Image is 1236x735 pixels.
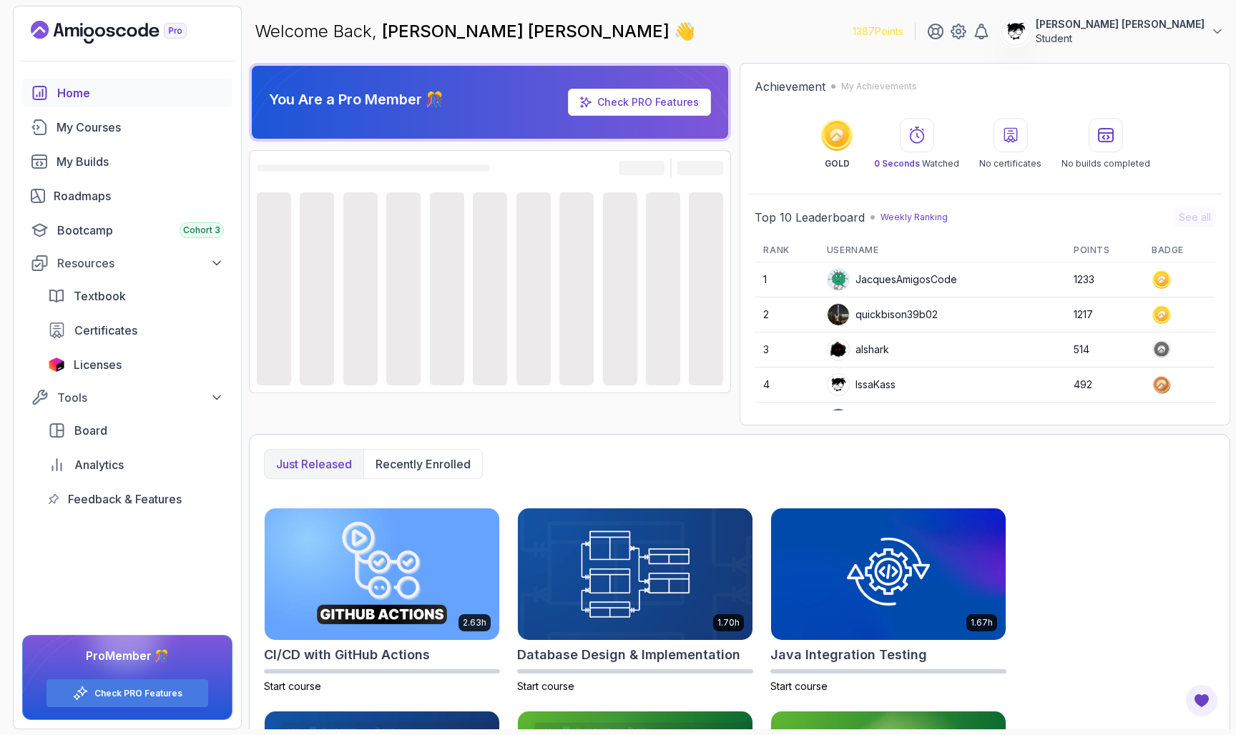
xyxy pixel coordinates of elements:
[755,78,825,95] h2: Achievement
[376,455,471,473] p: Recently enrolled
[755,367,818,403] td: 4
[770,508,1006,694] a: Java Integration Testing card1.67hJava Integration TestingStart course
[39,282,232,310] a: textbook
[48,357,65,372] img: jetbrains icon
[1065,403,1143,438] td: 418
[672,18,699,45] span: 👋
[827,408,908,431] div: Apply5489
[853,24,903,39] p: 1387 Points
[264,680,321,692] span: Start course
[979,158,1041,169] p: No certificates
[74,322,137,339] span: Certificates
[1036,17,1205,31] p: [PERSON_NAME] [PERSON_NAME]
[46,679,209,708] button: Check PRO Features
[1002,18,1029,45] img: user profile image
[1143,239,1215,262] th: Badge
[827,303,938,326] div: quickbison39b02
[382,21,674,41] span: [PERSON_NAME] [PERSON_NAME]
[22,250,232,276] button: Resources
[265,508,499,640] img: CI/CD with GitHub Actions card
[57,255,224,272] div: Resources
[828,304,849,325] img: user profile image
[264,508,500,694] a: CI/CD with GitHub Actions card2.63hCI/CD with GitHub ActionsStart course
[755,209,865,226] h2: Top 10 Leaderboard
[518,508,752,640] img: Database Design & Implementation card
[828,269,849,290] img: default monster avatar
[1065,297,1143,332] td: 1217
[874,158,959,169] p: Watched
[770,645,927,665] h2: Java Integration Testing
[68,490,182,508] span: Feedback & Features
[74,356,122,373] span: Licenses
[39,316,232,345] a: certificates
[54,187,224,204] div: Roadmaps
[265,450,363,478] button: Just released
[1061,158,1150,169] p: No builds completed
[717,617,740,628] p: 1.70h
[1065,239,1143,262] th: Points
[22,216,232,245] a: bootcamp
[22,182,232,210] a: roadmaps
[1184,684,1219,718] button: Open Feedback Button
[568,89,711,116] a: Check PRO Features
[755,297,818,332] td: 2
[874,158,920,169] span: 0 Seconds
[183,225,220,236] span: Cohort 3
[755,403,818,438] td: 5
[1174,207,1215,227] button: See all
[828,374,849,395] img: user profile image
[1065,262,1143,297] td: 1233
[255,20,695,43] p: Welcome Back,
[827,373,896,396] div: IssaKass
[841,81,917,92] p: My Achievements
[39,350,232,379] a: licenses
[597,96,699,108] a: Check PRO Features
[827,338,889,361] div: alshark
[57,84,224,102] div: Home
[57,119,224,136] div: My Courses
[517,680,574,692] span: Start course
[755,332,818,367] td: 3
[755,262,818,297] td: 1
[22,113,232,142] a: courses
[22,79,232,107] a: home
[770,680,828,692] span: Start course
[828,339,849,360] img: user profile image
[1065,332,1143,367] td: 514
[825,158,850,169] p: GOLD
[264,645,430,665] h2: CI/CD with GitHub Actions
[269,89,443,109] p: You Are a Pro Member 🎊
[57,222,224,239] div: Bootcamp
[57,153,224,170] div: My Builds
[771,508,1006,640] img: Java Integration Testing card
[971,617,993,628] p: 1.67h
[74,456,124,473] span: Analytics
[31,21,220,44] a: Landing page
[39,450,232,479] a: analytics
[828,409,849,430] img: user profile image
[276,455,352,473] p: Just released
[1001,17,1225,46] button: user profile image[PERSON_NAME] [PERSON_NAME]Student
[755,239,818,262] th: Rank
[57,389,224,406] div: Tools
[827,268,957,291] div: JacquesAmigosCode
[74,287,126,305] span: Textbook
[1036,31,1205,46] p: Student
[517,645,740,665] h2: Database Design & Implementation
[22,385,232,410] button: Tools
[818,239,1065,262] th: Username
[881,212,948,223] p: Weekly Ranking
[463,617,486,628] p: 2.63h
[22,147,232,176] a: builds
[74,422,107,439] span: Board
[94,688,182,699] a: Check PRO Features
[1065,367,1143,403] td: 492
[39,416,232,445] a: board
[363,450,482,478] button: Recently enrolled
[517,508,753,694] a: Database Design & Implementation card1.70hDatabase Design & ImplementationStart course
[39,485,232,513] a: feedback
